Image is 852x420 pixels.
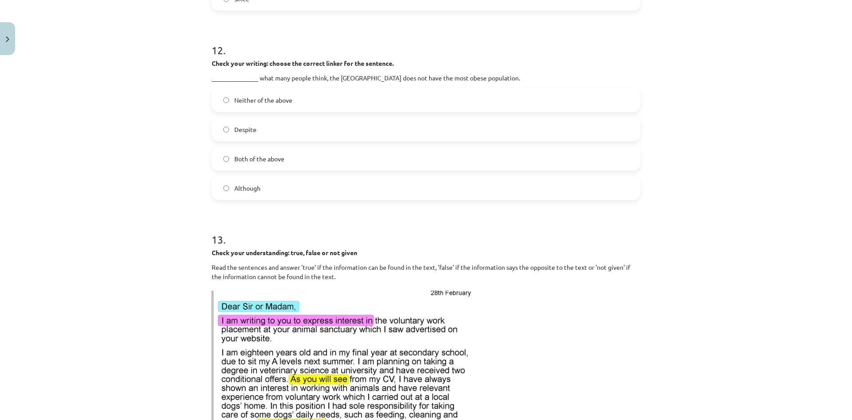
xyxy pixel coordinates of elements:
span: Neither of the above [234,96,292,105]
input: Neither of the above [223,97,229,103]
span: Both of the above [234,154,284,164]
input: Despite [223,127,229,132]
h1: 13 . [212,218,640,245]
p: _______________ what many people think, the [GEOGRAPHIC_DATA] does not have the most obese popula... [212,73,640,83]
span: Although [234,184,260,193]
img: icon-close-lesson-0947bae3869378f0d4975bcd49f059093ad1ed9edebbc8119c70593378902aed.svg [6,36,9,42]
h1: 12 . [212,28,640,56]
strong: Check your understanding: true, false or not given [212,248,357,256]
input: Although [223,185,229,191]
strong: Check your writing: choose the correct linker for the sentence. [212,59,394,67]
input: Both of the above [223,156,229,162]
span: Despite [234,125,256,134]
